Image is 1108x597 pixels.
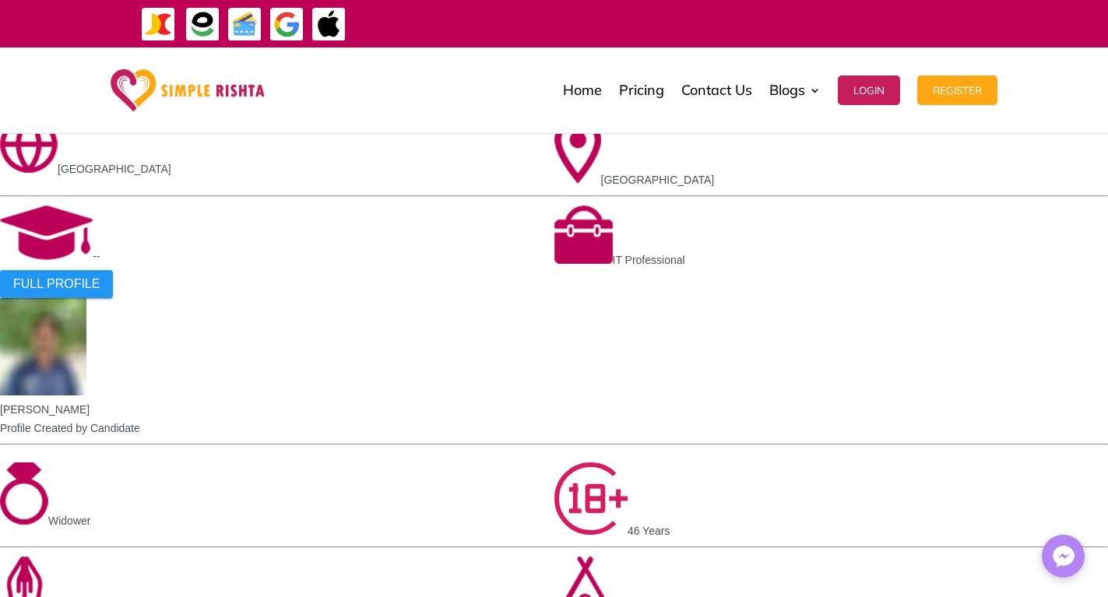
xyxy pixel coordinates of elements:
[58,163,171,175] span: [GEOGRAPHIC_DATA]
[227,7,262,42] img: Credit Cards
[269,7,304,42] img: GooglePay-icon
[838,76,900,105] button: Login
[563,51,602,129] a: Home
[613,254,685,266] span: IT Professional
[141,7,176,42] img: JazzCash-icon
[838,51,900,129] a: Login
[311,7,346,42] img: ApplePay-icon
[185,7,220,42] img: EasyPaisa-icon
[769,51,821,129] a: Blogs
[48,514,90,527] span: Widower
[619,51,664,129] a: Pricing
[93,250,100,262] span: --
[1048,541,1079,572] img: Messenger
[681,51,752,129] a: Contact Us
[601,174,715,186] span: [GEOGRAPHIC_DATA]
[917,76,997,105] button: Register
[917,51,997,129] a: Register
[628,525,670,537] span: 46 Years
[13,277,100,291] span: FULL PROFILE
